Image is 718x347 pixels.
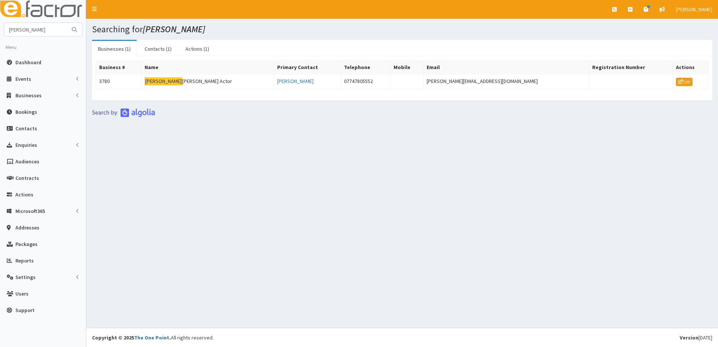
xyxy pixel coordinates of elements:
[680,334,698,341] b: Version
[15,224,39,231] span: Addresses
[15,208,45,214] span: Microsoft365
[143,23,205,35] i: [PERSON_NAME]
[676,6,712,13] span: [PERSON_NAME]
[15,175,39,181] span: Contracts
[145,77,182,85] mark: [PERSON_NAME]
[15,191,33,198] span: Actions
[92,24,712,34] h1: Searching for
[391,60,423,74] th: Mobile
[15,257,34,264] span: Reports
[96,60,142,74] th: Business #
[15,158,39,165] span: Audiences
[15,125,37,132] span: Contacts
[179,41,215,57] a: Actions (1)
[15,59,41,66] span: Dashboard
[142,60,274,74] th: Name
[139,41,178,57] a: Contacts (1)
[96,74,142,89] td: 3780
[15,92,42,99] span: Businesses
[142,74,274,89] td: [PERSON_NAME] Actor
[134,334,169,341] a: The One Point
[341,74,391,89] td: 07747805552
[589,60,673,74] th: Registration Number
[15,109,37,115] span: Bookings
[15,142,37,148] span: Enquiries
[15,290,29,297] span: Users
[277,78,314,84] a: [PERSON_NAME]
[15,307,35,314] span: Support
[4,23,67,36] input: Search...
[423,74,589,89] td: [PERSON_NAME][EMAIL_ADDRESS][DOMAIN_NAME]
[92,108,155,117] img: search-by-algolia-light-background.png
[274,60,341,74] th: Primary Contact
[92,41,137,57] a: Businesses (1)
[673,60,709,74] th: Actions
[423,60,589,74] th: Email
[15,274,36,281] span: Settings
[15,241,38,247] span: Packages
[341,60,391,74] th: Telephone
[680,334,712,341] div: [DATE]
[676,78,692,86] a: Edit
[86,328,718,347] footer: All rights reserved.
[15,75,31,82] span: Events
[92,334,171,341] strong: Copyright © 2025 .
